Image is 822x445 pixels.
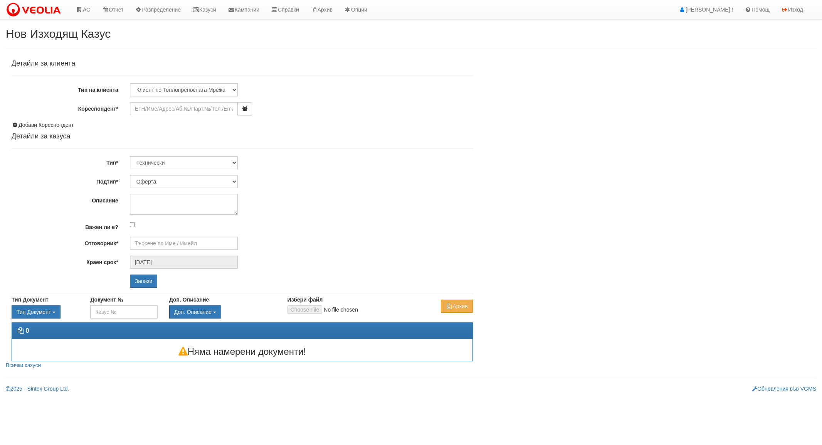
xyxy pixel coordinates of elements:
[169,305,221,319] button: Доп. Описание
[130,237,238,250] input: Търсене по Име / Имейл
[441,300,473,313] button: Архив
[6,221,124,231] label: Важен ли е?
[174,309,212,315] span: Доп. Описание
[6,237,124,247] label: Отговорник*
[6,194,124,204] label: Описание
[17,309,51,315] span: Тип Документ
[6,175,124,185] label: Подтип*
[6,256,124,266] label: Краен срок*
[12,305,61,319] button: Тип Документ
[169,296,209,303] label: Доп. Описание
[90,296,123,303] label: Документ №
[6,102,124,113] label: Кореспондент*
[12,347,472,357] h3: Няма намерени документи!
[130,256,238,269] input: Търсене по Име / Имейл
[6,2,64,18] img: VeoliaLogo.png
[287,296,323,303] label: Избери файл
[6,386,69,392] a: 2025 - Sintex Group Ltd.
[6,83,124,94] label: Тип на клиента
[25,327,29,334] strong: 0
[90,305,157,319] input: Казус №
[6,27,816,40] h2: Нов Изходящ Казус
[130,275,158,288] input: Запази
[12,133,473,140] h4: Детайли за казуса
[6,362,41,368] a: Всички казуси
[12,305,79,319] div: Двоен клик, за изчистване на избраната стойност.
[12,121,473,129] div: Добави Кореспондент
[752,386,816,392] a: Обновления във VGMS
[169,305,276,319] div: Двоен клик, за изчистване на избраната стойност.
[12,296,49,303] label: Тип Документ
[130,102,238,115] input: ЕГН/Име/Адрес/Аб.№/Парт.№/Тел./Email
[12,60,473,67] h4: Детайли за клиента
